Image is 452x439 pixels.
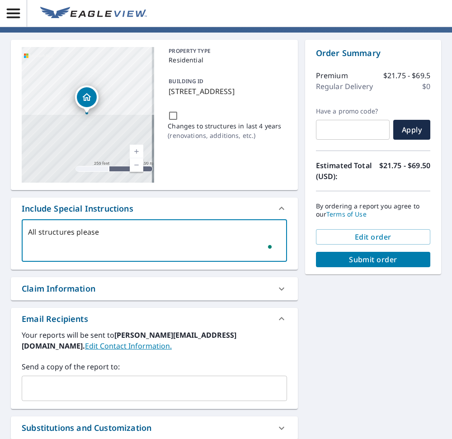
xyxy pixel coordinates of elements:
[169,47,283,55] p: PROPERTY TYPE
[316,160,373,182] p: Estimated Total (USD):
[383,70,430,81] p: $21.75 - $69.5
[22,330,236,351] b: [PERSON_NAME][EMAIL_ADDRESS][DOMAIN_NAME].
[40,7,147,20] img: EV Logo
[28,228,281,254] textarea: To enrich screen reader interactions, please activate Accessibility in Grammarly extension settings
[22,203,133,215] div: Include Special Instructions
[130,158,143,172] a: Current Level 17, Zoom Out
[168,121,281,131] p: Changes to structures in last 4 years
[316,252,430,267] button: Submit order
[168,131,281,140] p: ( renovations, additions, etc. )
[75,85,99,113] div: Dropped pin, building 1, Residential property, 4086 Scarlet Iris Pl Winter Park, FL 32792
[22,361,287,372] label: Send a copy of the report to:
[316,229,430,245] button: Edit order
[22,330,287,351] label: Your reports will be sent to
[316,107,390,115] label: Have a promo code?
[130,145,143,158] a: Current Level 17, Zoom In
[316,202,430,218] p: By ordering a report you agree to our
[393,120,430,140] button: Apply
[11,198,298,219] div: Include Special Instructions
[169,86,283,97] p: [STREET_ADDRESS]
[379,160,430,182] p: $21.75 - $69.50
[22,422,151,434] div: Substitutions and Customization
[11,277,298,300] div: Claim Information
[35,1,152,26] a: EV Logo
[169,55,283,65] p: Residential
[323,232,423,242] span: Edit order
[22,283,95,295] div: Claim Information
[400,125,423,135] span: Apply
[316,81,373,92] p: Regular Delivery
[22,313,88,325] div: Email Recipients
[323,255,423,264] span: Submit order
[422,81,430,92] p: $0
[11,308,298,330] div: Email Recipients
[169,77,203,85] p: BUILDING ID
[85,341,172,351] a: EditContactInfo
[326,210,367,218] a: Terms of Use
[316,47,430,59] p: Order Summary
[316,70,348,81] p: Premium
